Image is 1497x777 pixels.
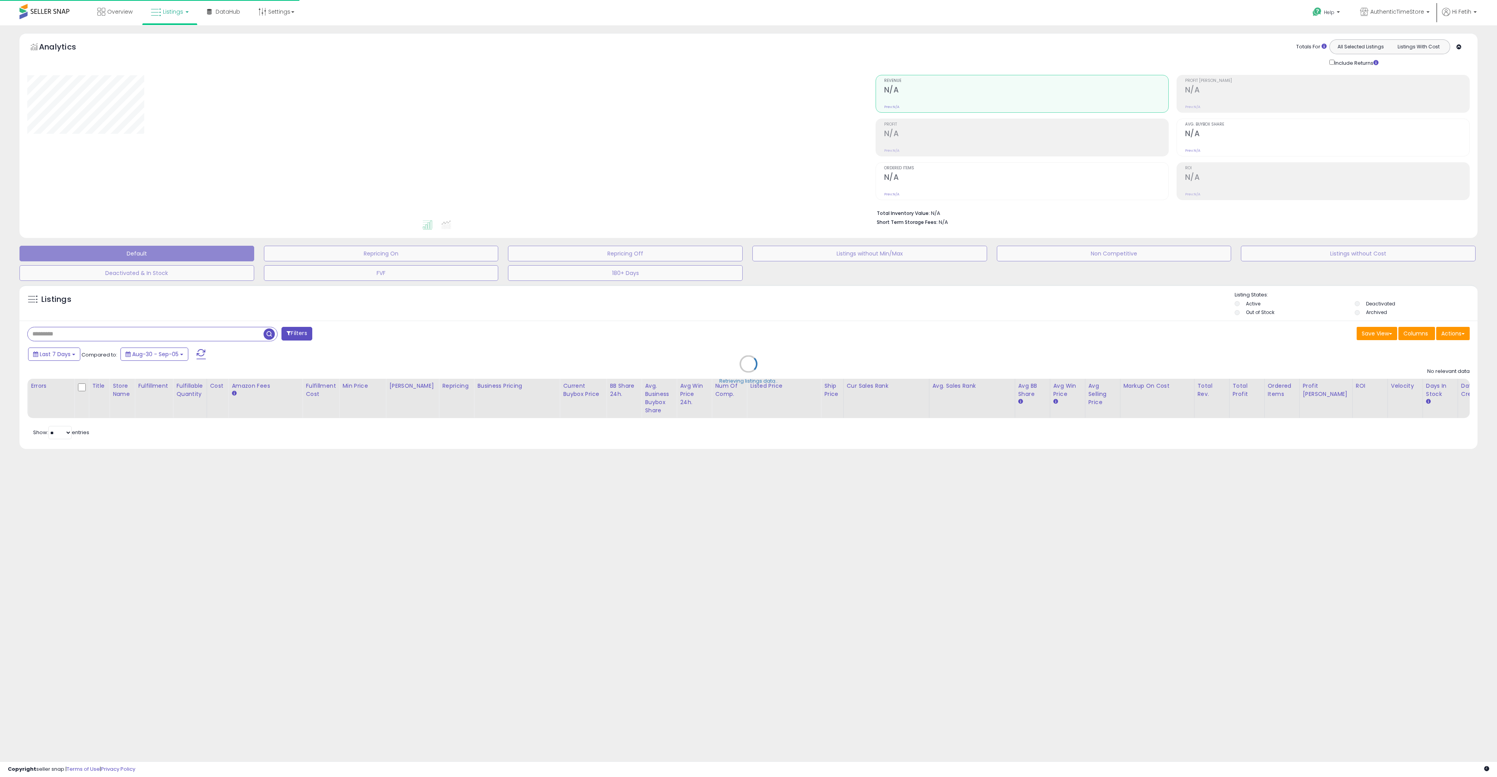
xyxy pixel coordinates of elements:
[163,8,183,16] span: Listings
[1185,129,1469,140] h2: N/A
[19,265,254,281] button: Deactivated & In Stock
[884,85,1168,96] h2: N/A
[719,378,778,385] div: Retrieving listings data..
[997,246,1232,261] button: Non Competitive
[1370,8,1424,16] span: AuthenticTimeStore
[1312,7,1322,17] i: Get Help
[264,265,499,281] button: FVF
[508,246,743,261] button: Repricing Off
[877,210,930,216] b: Total Inventory Value:
[1185,105,1200,109] small: Prev: N/A
[884,148,899,153] small: Prev: N/A
[216,8,240,16] span: DataHub
[1389,42,1447,52] button: Listings With Cost
[884,105,899,109] small: Prev: N/A
[884,192,899,197] small: Prev: N/A
[1306,1,1348,25] a: Help
[1185,122,1469,127] span: Avg. Buybox Share
[1324,58,1388,67] div: Include Returns
[1185,192,1200,197] small: Prev: N/A
[1296,43,1327,51] div: Totals For
[1185,148,1200,153] small: Prev: N/A
[877,219,938,225] b: Short Term Storage Fees:
[939,218,948,226] span: N/A
[39,41,91,54] h5: Analytics
[1185,85,1469,96] h2: N/A
[884,166,1168,170] span: Ordered Items
[107,8,133,16] span: Overview
[884,173,1168,183] h2: N/A
[1324,9,1334,16] span: Help
[1185,79,1469,83] span: Profit [PERSON_NAME]
[884,79,1168,83] span: Revenue
[884,129,1168,140] h2: N/A
[508,265,743,281] button: 180+ Days
[877,208,1464,217] li: N/A
[1185,166,1469,170] span: ROI
[19,246,254,261] button: Default
[884,122,1168,127] span: Profit
[1185,173,1469,183] h2: N/A
[1241,246,1476,261] button: Listings without Cost
[752,246,987,261] button: Listings without Min/Max
[1452,8,1471,16] span: Hi Fetih
[1332,42,1390,52] button: All Selected Listings
[1442,8,1477,25] a: Hi Fetih
[264,246,499,261] button: Repricing On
